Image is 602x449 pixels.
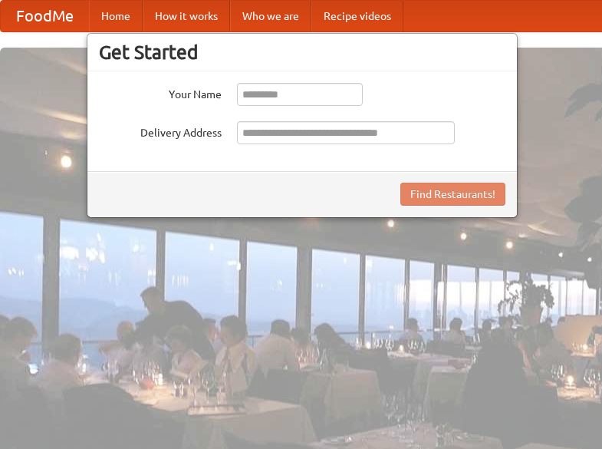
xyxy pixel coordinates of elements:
[400,183,505,206] button: Find Restaurants!
[230,1,311,31] a: Who we are
[311,1,403,31] a: Recipe videos
[143,1,230,31] a: How it works
[99,121,222,140] label: Delivery Address
[89,1,143,31] a: Home
[99,41,505,64] h3: Get Started
[99,83,222,102] label: Your Name
[1,1,89,31] a: FoodMe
